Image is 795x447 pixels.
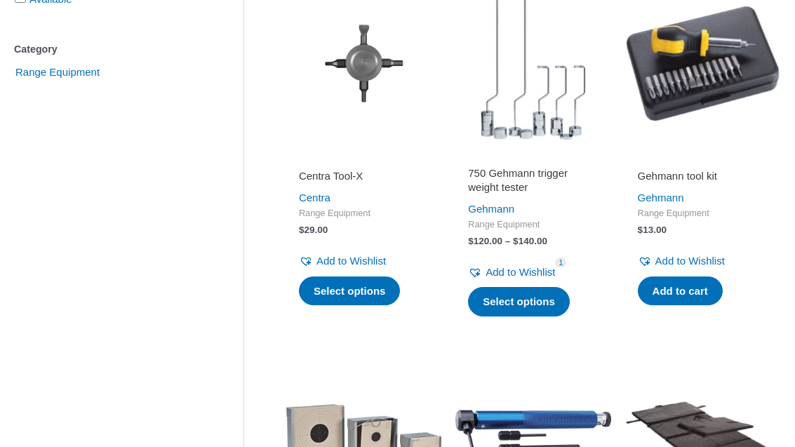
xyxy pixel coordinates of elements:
span: Add to Wishlist [486,266,555,278]
span: $ [468,236,474,246]
a: Add to cart: “Gehmann tool kit” [638,276,723,306]
a: Gehmann [468,203,514,215]
span: $ [513,236,519,246]
iframe: Customer reviews powered by Trustpilot [638,149,768,166]
bdi: 13.00 [638,225,667,235]
a: 750 Gehmann trigger weight tester [468,166,598,199]
span: Add to Wishlist [316,255,386,267]
h2: Gehmann tool kit [638,169,768,183]
a: Centra [299,192,330,204]
a: Add to Wishlist [299,251,386,271]
bdi: 140.00 [513,236,547,246]
iframe: Customer reviews powered by Trustpilot [299,149,429,166]
span: Range Equipment [638,208,768,220]
h2: 750 Gehmann trigger weight tester [468,166,598,194]
div: Category [14,39,201,60]
span: 1 [555,258,566,268]
a: Add to Wishlist [468,262,555,282]
span: Range Equipment [14,60,101,84]
a: Centra Tool-X [299,169,429,188]
a: Gehmann tool kit [638,169,768,188]
a: Range Equipment [14,65,101,77]
a: Gehmann [638,192,684,204]
span: Range Equipment [299,208,429,220]
h2: Centra Tool-X [299,169,429,183]
iframe: Customer reviews powered by Trustpilot [468,149,598,166]
span: Range Equipment [468,219,598,231]
bdi: 29.00 [299,225,328,235]
span: Add to Wishlist [655,255,725,267]
a: Select options for “Centra Tool-X” [299,276,401,306]
a: Add to Wishlist [638,251,725,271]
span: $ [638,225,643,235]
span: $ [299,225,305,235]
bdi: 120.00 [468,236,502,246]
span: – [505,236,511,246]
a: Select options for “750 Gehmann trigger weight tester” [468,287,570,316]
